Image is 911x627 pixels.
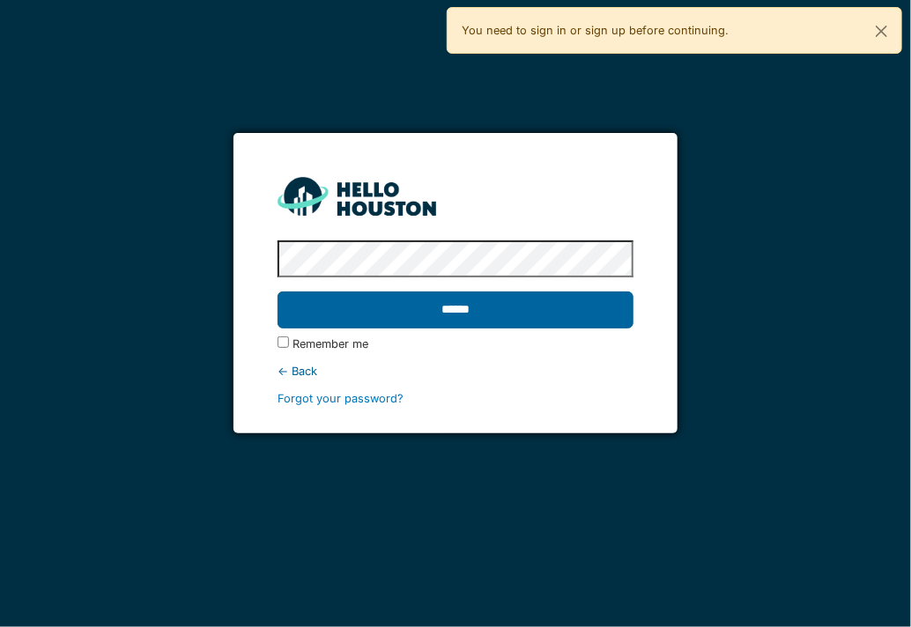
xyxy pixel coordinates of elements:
[447,7,902,54] div: You need to sign in or sign up before continuing.
[293,336,368,352] label: Remember me
[278,363,633,380] div: ← Back
[278,392,404,405] a: Forgot your password?
[862,8,901,55] button: Close
[278,177,436,215] img: HH_line-BYnF2_Hg.png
